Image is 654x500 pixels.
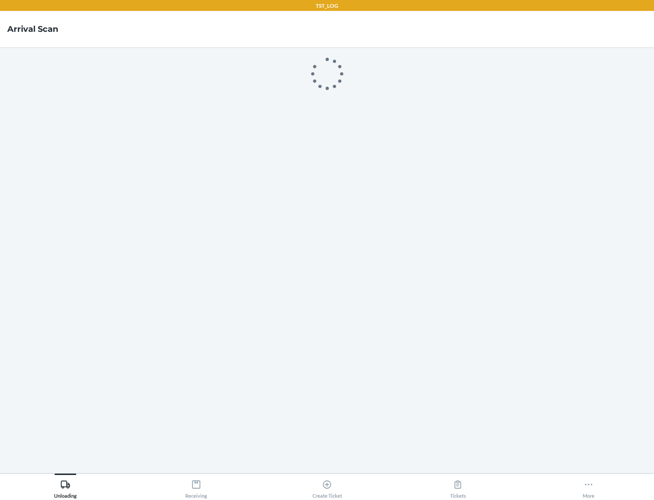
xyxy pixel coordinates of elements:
p: TST_LOG [316,2,338,10]
div: Unloading [54,476,77,499]
div: More [583,476,595,499]
div: Create Ticket [312,476,342,499]
h4: Arrival Scan [7,23,58,35]
div: Receiving [185,476,207,499]
button: More [523,474,654,499]
button: Tickets [392,474,523,499]
div: Tickets [450,476,466,499]
button: Create Ticket [262,474,392,499]
button: Receiving [131,474,262,499]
